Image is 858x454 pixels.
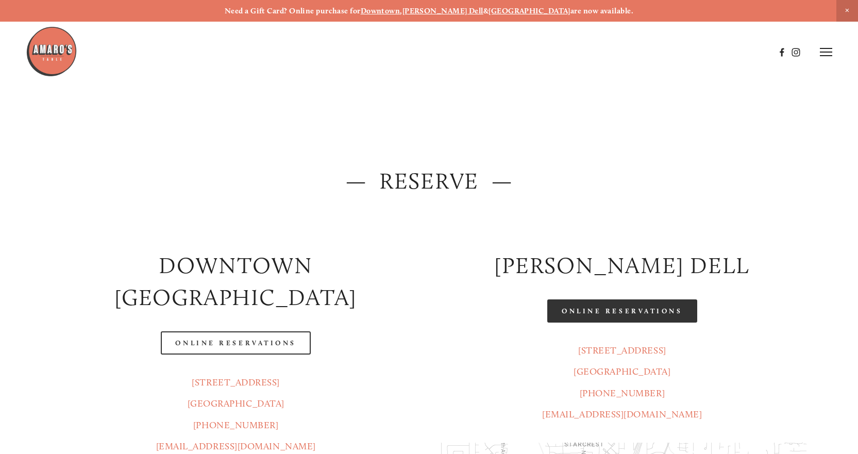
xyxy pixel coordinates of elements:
[574,366,670,377] a: [GEOGRAPHIC_DATA]
[400,6,402,15] strong: ,
[489,6,570,15] a: [GEOGRAPHIC_DATA]
[188,398,284,409] a: [GEOGRAPHIC_DATA]
[156,441,316,452] a: [EMAIL_ADDRESS][DOMAIN_NAME]
[402,6,483,15] a: [PERSON_NAME] Dell
[580,388,665,399] a: [PHONE_NUMBER]
[192,377,280,388] a: [STREET_ADDRESS]
[52,165,806,197] h2: — Reserve —
[547,299,697,323] a: Online Reservations
[193,419,279,431] a: [PHONE_NUMBER]
[578,345,666,356] a: [STREET_ADDRESS]
[438,250,807,282] h2: [PERSON_NAME] DELL
[361,6,400,15] a: Downtown
[52,250,420,314] h2: Downtown [GEOGRAPHIC_DATA]
[483,6,489,15] strong: &
[26,26,77,77] img: Amaro's Table
[570,6,633,15] strong: are now available.
[542,409,702,420] a: [EMAIL_ADDRESS][DOMAIN_NAME]
[225,6,361,15] strong: Need a Gift Card? Online purchase for
[161,331,310,355] a: Online Reservations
